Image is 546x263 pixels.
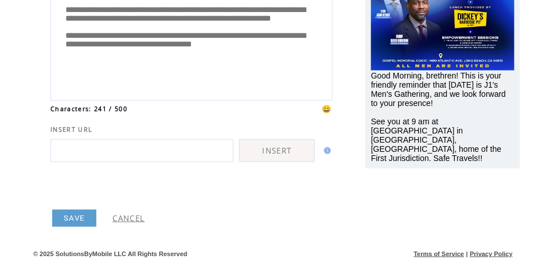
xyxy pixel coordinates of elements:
span: INSERT URL [50,125,92,134]
span: | [466,250,468,257]
span: 😀 [322,104,333,114]
a: SAVE [52,210,96,227]
a: Privacy Policy [470,250,513,257]
span: Characters: 241 / 500 [50,105,127,113]
a: INSERT [239,139,315,162]
img: help.gif [321,147,331,154]
a: Terms of Service [414,250,465,257]
span: © 2025 SolutionsByMobile LLC All Rights Reserved [33,250,188,257]
a: CANCEL [112,213,145,223]
span: Good Morning, brethren! This is your friendly reminder that [DATE] is J1's Men's Gathering, and w... [371,71,506,163]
